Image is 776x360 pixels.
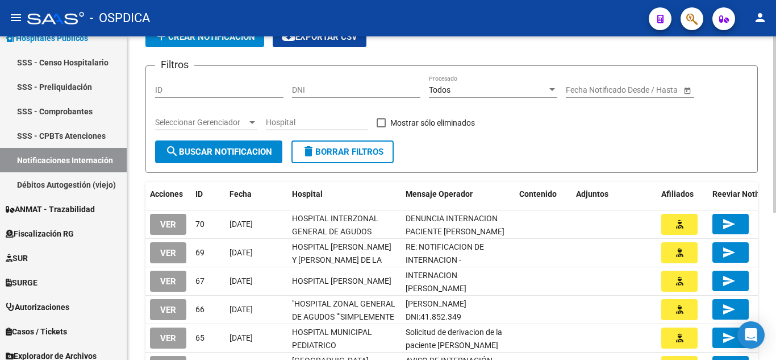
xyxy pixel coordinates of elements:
span: VER [160,305,176,315]
span: Todos [429,85,450,94]
span: Afiliados [661,189,694,198]
span: DENUNCIA INTERNACION PACIENTE AYALA ANTONELLA [406,214,504,236]
span: ANMAT - Trazabilidad [6,203,95,216]
mat-icon: cloud_download [282,30,295,43]
mat-icon: menu [9,11,23,24]
button: Open calendar [681,84,693,96]
div: [DATE] [230,246,283,259]
span: Mostrar sólo eliminados [390,116,475,130]
datatable-header-cell: Hospital [287,182,401,206]
span: Borrar Filtros [302,147,383,157]
span: 69 [195,248,205,257]
datatable-header-cell: Contenido [515,182,571,206]
mat-icon: send [722,303,736,316]
div: [DATE] [230,332,283,345]
mat-icon: search [165,144,179,158]
h3: Filtros [155,57,194,73]
span: RE: NOTIFICACION DE INTERNACION - YEGROS ELSA [406,242,484,278]
span: VER [160,248,176,258]
button: VER [150,271,186,292]
span: BONZI ENZO FABIAN DNI:41.852.349 [406,299,466,321]
span: Adjuntos [576,189,608,198]
span: Mensaje Operador [406,189,473,198]
datatable-header-cell: ID [191,182,225,206]
input: Fecha fin [617,85,673,95]
span: HOSPITAL [PERSON_NAME] Y [PERSON_NAME] DE LA [PERSON_NAME] [292,242,391,278]
span: Crear Notificacion [155,32,255,42]
span: Autorizaciones [6,301,69,313]
mat-icon: delete [302,144,315,158]
button: VER [150,328,186,349]
span: Contenido [519,189,557,198]
datatable-header-cell: Fecha [225,182,287,206]
button: Borrar Filtros [291,140,394,163]
span: SUR [6,252,28,264]
span: Fiscalización RG [6,227,74,240]
span: - OSPDICA [90,6,150,31]
input: Fecha inicio [566,85,607,95]
mat-icon: send [722,246,736,259]
span: Casos / Tickets [6,325,67,338]
span: VER [160,333,176,344]
div: [DATE] [230,275,283,288]
mat-icon: send [722,331,736,345]
span: Buscar Notificacion [165,147,272,157]
span: VER [160,220,176,230]
span: Solicitud de derivacion de la paciente Gonzalez Muna [406,328,502,350]
span: ID [195,189,203,198]
span: Exportar CSV [282,32,357,42]
button: Exportar CSV [273,27,366,47]
span: 65 [195,333,205,342]
span: "HOSPITAL ZONAL GENERAL DE AGUDOS ""SIMPLEMENTE EVITA""" [292,299,395,334]
datatable-header-cell: Acciones [145,182,191,206]
button: VER [150,299,186,320]
span: 67 [195,276,205,285]
datatable-header-cell: Afiliados [657,182,708,206]
span: Acciones [150,189,183,198]
span: INTERNACION LLAMPA ELBA [406,271,466,293]
button: Crear Notificacion [145,27,264,47]
span: VER [160,276,176,287]
span: Hospital [292,189,323,198]
div: [DATE] [230,218,283,231]
span: Fecha [230,189,252,198]
mat-icon: send [722,274,736,288]
button: Buscar Notificacion [155,140,282,163]
span: 66 [195,305,205,314]
span: HOSPITAL [PERSON_NAME] [292,276,391,285]
mat-icon: add [155,30,168,43]
span: SURGE [6,276,37,289]
datatable-header-cell: Mensaje Operador [401,182,515,206]
span: 70 [195,220,205,229]
mat-icon: send [722,217,736,231]
span: HOSPITAL INTERZONAL GENERAL DE AGUDOS [PERSON_NAME] [292,214,378,249]
div: Open Intercom Messenger [737,321,765,349]
button: VER [150,214,186,235]
span: Hospitales Públicos [6,32,88,44]
span: Seleccionar Gerenciador [155,118,247,127]
mat-icon: person [753,11,767,24]
div: [DATE] [230,303,283,316]
button: VER [150,242,186,263]
datatable-header-cell: Adjuntos [571,182,657,206]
